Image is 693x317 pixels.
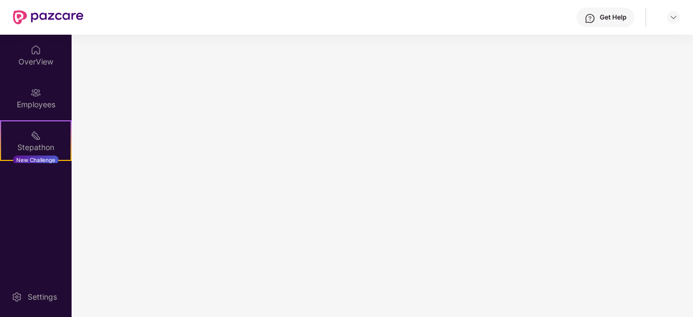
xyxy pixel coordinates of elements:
[24,292,60,302] div: Settings
[1,142,70,153] div: Stepathon
[30,44,41,55] img: svg+xml;base64,PHN2ZyBpZD0iSG9tZSIgeG1sbnM9Imh0dHA6Ly93d3cudzMub3JnLzIwMDAvc3ZnIiB3aWR0aD0iMjAiIG...
[600,13,626,22] div: Get Help
[11,292,22,302] img: svg+xml;base64,PHN2ZyBpZD0iU2V0dGluZy0yMHgyMCIgeG1sbnM9Imh0dHA6Ly93d3cudzMub3JnLzIwMDAvc3ZnIiB3aW...
[585,13,595,24] img: svg+xml;base64,PHN2ZyBpZD0iSGVscC0zMngzMiIgeG1sbnM9Imh0dHA6Ly93d3cudzMub3JnLzIwMDAvc3ZnIiB3aWR0aD...
[30,130,41,141] img: svg+xml;base64,PHN2ZyB4bWxucz0iaHR0cDovL3d3dy53My5vcmcvMjAwMC9zdmciIHdpZHRoPSIyMSIgaGVpZ2h0PSIyMC...
[13,156,59,164] div: New Challenge
[13,10,84,24] img: New Pazcare Logo
[30,87,41,98] img: svg+xml;base64,PHN2ZyBpZD0iRW1wbG95ZWVzIiB4bWxucz0iaHR0cDovL3d3dy53My5vcmcvMjAwMC9zdmciIHdpZHRoPS...
[669,13,678,22] img: svg+xml;base64,PHN2ZyBpZD0iRHJvcGRvd24tMzJ4MzIiIHhtbG5zPSJodHRwOi8vd3d3LnczLm9yZy8yMDAwL3N2ZyIgd2...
